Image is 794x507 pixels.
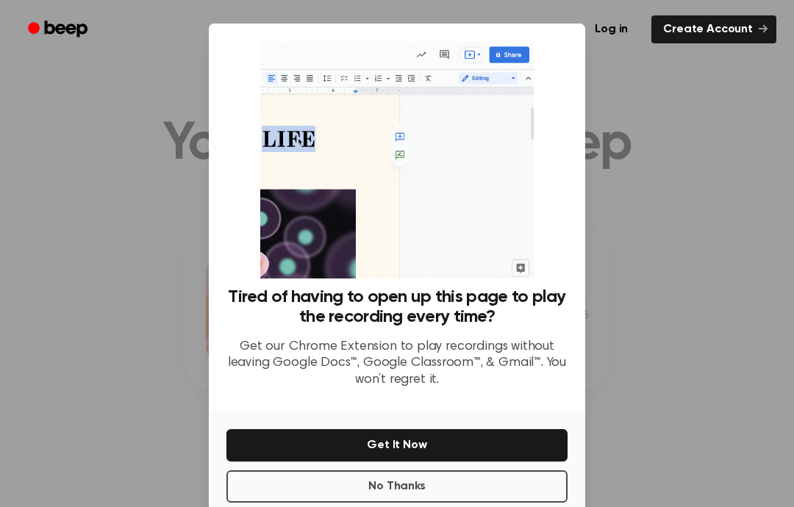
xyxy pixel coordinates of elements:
[651,15,776,43] a: Create Account
[580,12,643,46] a: Log in
[260,41,533,278] img: Beep extension in action
[226,287,568,327] h3: Tired of having to open up this page to play the recording every time?
[226,339,568,389] p: Get our Chrome Extension to play recordings without leaving Google Docs™, Google Classroom™, & Gm...
[226,429,568,461] button: Get It Now
[226,470,568,503] button: No Thanks
[18,15,101,44] a: Beep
